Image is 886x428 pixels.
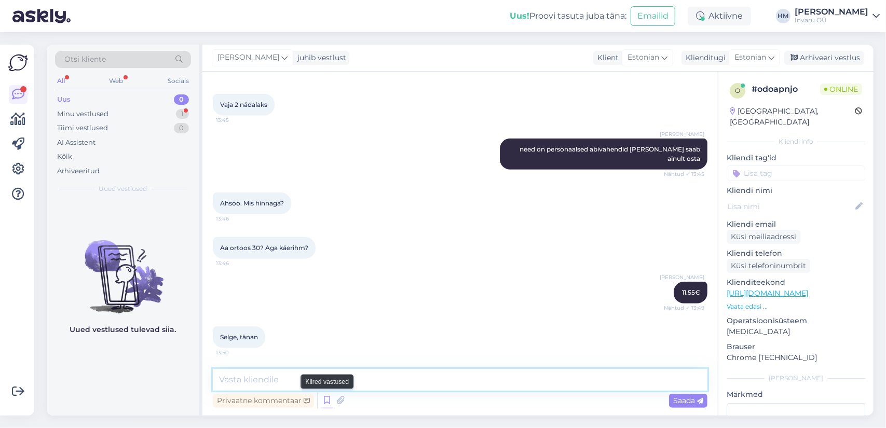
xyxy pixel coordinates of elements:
span: 13:46 [216,215,255,223]
div: 0 [174,94,189,105]
div: juhib vestlust [293,52,346,63]
div: Proovi tasuta juba täna: [510,10,626,22]
p: Kliendi tag'id [727,153,865,163]
p: Klienditeekond [727,277,865,288]
span: [PERSON_NAME] [217,52,279,63]
div: Kliendi info [727,137,865,146]
span: Nähtud ✓ 13:45 [664,170,704,178]
div: Klient [593,52,619,63]
b: Uus! [510,11,529,21]
div: Aktiivne [688,7,751,25]
span: 13:50 [216,349,255,356]
span: Nähtud ✓ 13:49 [664,304,704,312]
p: Märkmed [727,389,865,400]
div: Web [107,74,126,88]
div: Privaatne kommentaar [213,394,314,408]
div: Küsi telefoninumbrit [727,259,810,273]
div: [PERSON_NAME] [795,8,868,16]
div: [PERSON_NAME] [727,374,865,383]
p: Chrome [TECHNICAL_ID] [727,352,865,363]
p: Vaata edasi ... [727,302,865,311]
span: o [735,87,740,94]
span: 13:46 [216,259,255,267]
span: Aa ortoos 30? Aga käerihm? [220,244,308,252]
input: Lisa nimi [727,201,853,212]
span: Uued vestlused [99,184,147,194]
p: Kliendi email [727,219,865,230]
div: [GEOGRAPHIC_DATA], [GEOGRAPHIC_DATA] [730,106,855,128]
p: Kliendi nimi [727,185,865,196]
div: Invaru OÜ [795,16,868,24]
span: Estonian [628,52,659,63]
div: AI Assistent [57,137,96,148]
div: Kõik [57,151,72,162]
small: Kiired vastused [305,377,349,386]
button: Emailid [631,6,675,26]
span: [PERSON_NAME] [660,130,704,138]
div: Tiimi vestlused [57,123,108,133]
a: [PERSON_NAME]Invaru OÜ [795,8,880,24]
span: Estonian [734,52,766,63]
div: Uus [57,94,71,105]
div: Klienditugi [681,52,726,63]
span: 13:45 [216,116,255,124]
p: Kliendi telefon [727,248,865,259]
span: 11.55€ [682,288,700,296]
div: Minu vestlused [57,109,108,119]
p: Uued vestlused tulevad siia. [70,324,176,335]
a: [URL][DOMAIN_NAME] [727,288,808,298]
span: Saada [673,396,703,405]
div: Arhiveeri vestlus [784,51,864,65]
div: # odoapnjo [752,83,820,95]
span: need on personaalsed abivahendid [PERSON_NAME] saab ainult osta [520,145,702,162]
span: Online [820,84,862,95]
p: Brauser [727,341,865,352]
span: Ahsoo. Mis hinnaga? [220,199,284,207]
span: Selge, tänan [220,333,258,341]
span: [PERSON_NAME] [660,273,704,281]
div: Arhiveeritud [57,166,100,176]
img: Askly Logo [8,53,28,73]
p: [MEDICAL_DATA] [727,326,865,337]
div: Socials [166,74,191,88]
div: 1 [176,109,189,119]
div: HM [776,9,790,23]
p: Operatsioonisüsteem [727,315,865,326]
span: Otsi kliente [64,54,106,65]
input: Lisa tag [727,165,865,181]
span: Vaja 2 nädalaks [220,101,267,108]
div: Küsi meiliaadressi [727,230,800,244]
img: No chats [47,222,199,315]
div: All [55,74,67,88]
div: 0 [174,123,189,133]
